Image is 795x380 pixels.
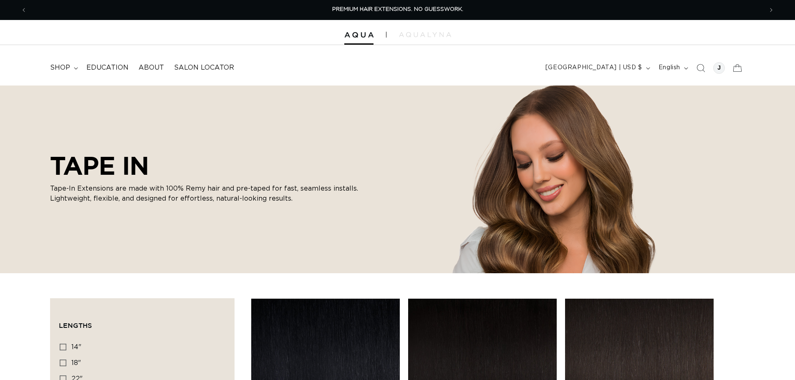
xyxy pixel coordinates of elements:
p: Tape-In Extensions are made with 100% Remy hair and pre-taped for fast, seamless installs. Lightw... [50,184,367,204]
a: Education [81,58,134,77]
a: Salon Locator [169,58,239,77]
span: About [139,63,164,72]
img: aqualyna.com [399,32,451,37]
button: English [654,60,692,76]
span: [GEOGRAPHIC_DATA] | USD $ [545,63,642,72]
button: Next announcement [762,2,780,18]
span: PREMIUM HAIR EXTENSIONS. NO GUESSWORK. [332,7,463,12]
a: About [134,58,169,77]
img: Aqua Hair Extensions [344,32,374,38]
span: Education [86,63,129,72]
summary: Search [692,59,710,77]
summary: shop [45,58,81,77]
span: Lengths [59,322,92,329]
h2: TAPE IN [50,151,367,180]
button: Previous announcement [15,2,33,18]
button: [GEOGRAPHIC_DATA] | USD $ [540,60,654,76]
span: 14" [71,344,81,350]
span: 18" [71,360,81,366]
summary: Lengths (0 selected) [59,307,226,337]
span: Salon Locator [174,63,234,72]
span: shop [50,63,70,72]
span: English [659,63,680,72]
